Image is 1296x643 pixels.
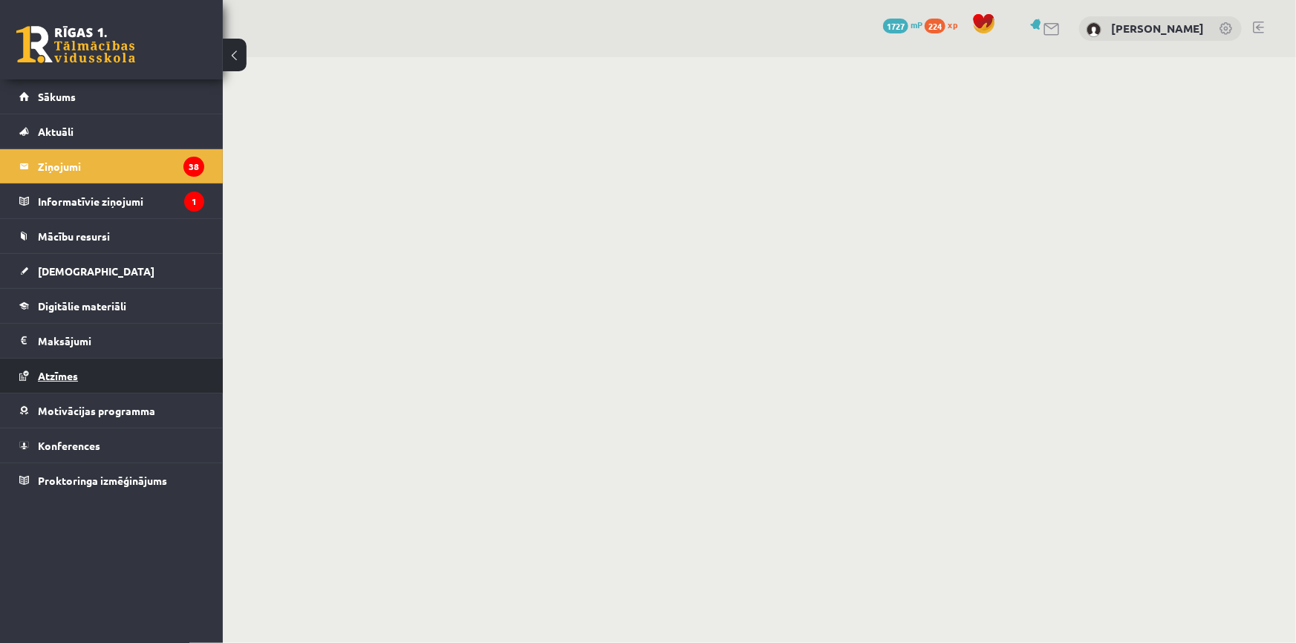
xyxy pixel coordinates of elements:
a: 1727 mP [883,19,922,30]
img: Artūrs Kimerāls [1087,22,1101,37]
a: Maksājumi [19,324,204,358]
span: xp [948,19,957,30]
a: Rīgas 1. Tālmācības vidusskola [16,26,135,63]
a: 224 xp [925,19,965,30]
a: Motivācijas programma [19,394,204,428]
a: Aktuāli [19,114,204,148]
span: 1727 [883,19,908,33]
a: Ziņojumi38 [19,149,204,183]
a: [PERSON_NAME] [1111,21,1204,36]
span: 224 [925,19,945,33]
a: Mācību resursi [19,219,204,253]
a: [DEMOGRAPHIC_DATA] [19,254,204,288]
legend: Informatīvie ziņojumi [38,184,204,218]
span: Digitālie materiāli [38,299,126,313]
a: Proktoringa izmēģinājums [19,463,204,497]
a: Digitālie materiāli [19,289,204,323]
span: Atzīmes [38,369,78,382]
legend: Maksājumi [38,324,204,358]
i: 38 [183,157,204,177]
i: 1 [184,192,204,212]
span: Konferences [38,439,100,452]
a: Informatīvie ziņojumi1 [19,184,204,218]
span: mP [911,19,922,30]
a: Sākums [19,79,204,114]
span: Proktoringa izmēģinājums [38,474,167,487]
legend: Ziņojumi [38,149,204,183]
span: Sākums [38,90,76,103]
a: Atzīmes [19,359,204,393]
span: Aktuāli [38,125,74,138]
a: Konferences [19,428,204,463]
span: [DEMOGRAPHIC_DATA] [38,264,154,278]
span: Mācību resursi [38,229,110,243]
span: Motivācijas programma [38,404,155,417]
